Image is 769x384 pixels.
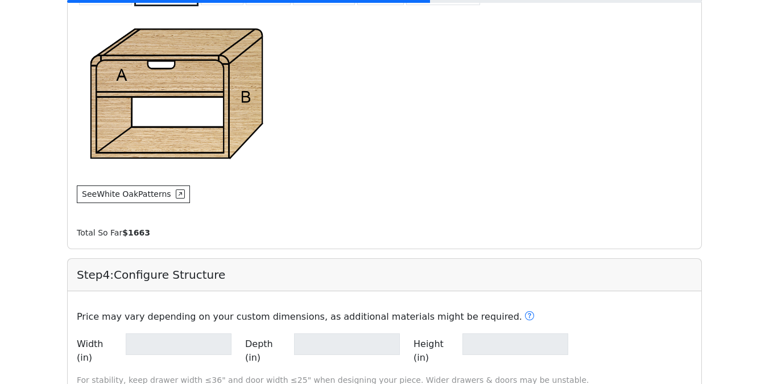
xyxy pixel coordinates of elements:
[70,309,699,324] p: Price may vary depending on your custom dimensions, as additional materials might be required.
[77,228,150,237] small: Total So Far
[77,333,121,369] label: Width (in)
[122,228,150,237] b: $ 1663
[245,333,290,369] label: Depth (in)
[77,185,190,203] button: SeeWhite OakPatterns
[414,333,458,369] label: Height (in)
[77,268,692,282] h5: Step 4 : Configure Structure
[524,309,535,324] button: Does a smaller size cost less?
[77,20,276,166] img: Structure example - Stretchers(A)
